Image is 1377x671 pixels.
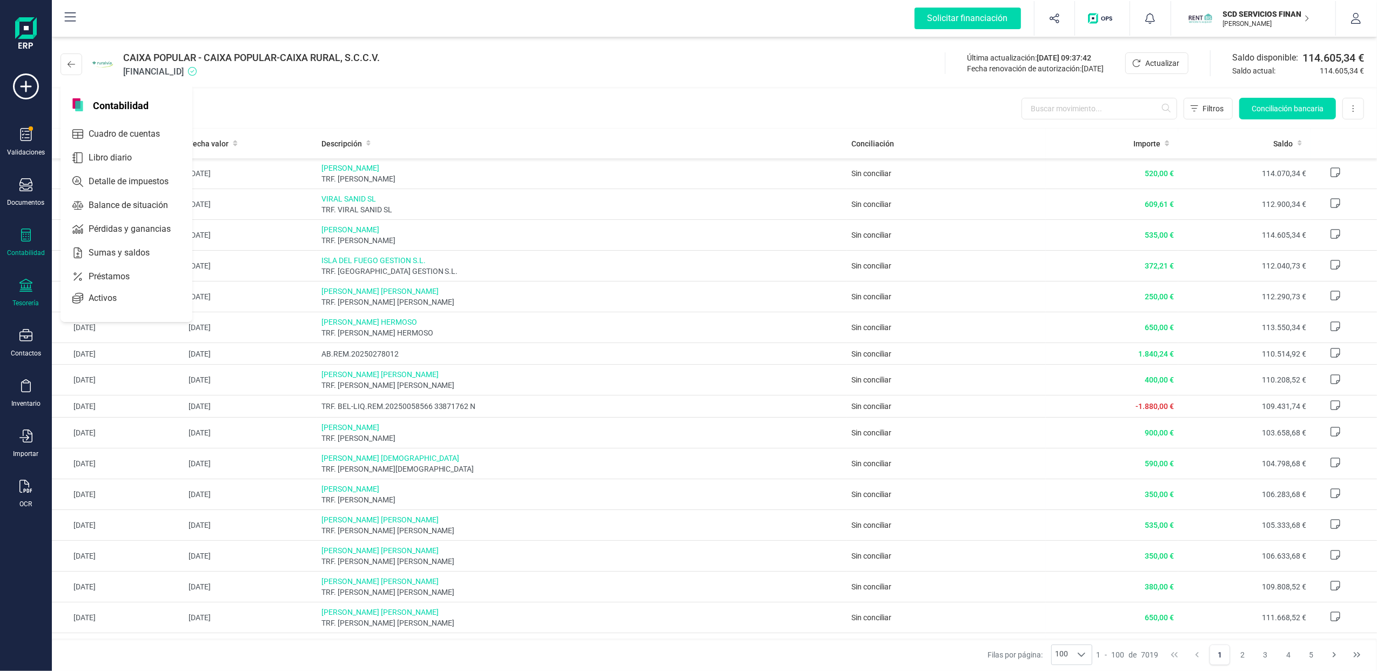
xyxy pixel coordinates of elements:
button: Previous Page [1187,645,1207,665]
td: [DATE] [52,365,184,395]
div: Contactos [11,349,41,358]
td: [DATE] [184,158,317,189]
td: 114.605,34 € [1178,220,1311,251]
span: Sin conciliar [851,582,891,591]
span: Sin conciliar [851,292,891,301]
span: TRF. [PERSON_NAME] [PERSON_NAME] [321,380,843,391]
span: 350,00 € [1145,552,1174,560]
span: Sin conciliar [851,521,891,529]
input: Buscar movimiento... [1022,98,1177,119]
span: 114.605,34 € [1320,65,1364,76]
span: TRF. [PERSON_NAME] HERMOSO [321,327,843,338]
span: [PERSON_NAME] [321,422,843,433]
span: [PERSON_NAME] [321,484,843,494]
div: Contabilidad [7,249,45,257]
td: 103.658,68 € [1178,417,1311,448]
span: PLUS SERVICES MANAGEMENT IBERIA S.L [321,638,843,648]
td: 111.668,52 € [1178,602,1311,633]
span: Conciliación [851,138,894,149]
td: 112.040,73 € [1178,251,1311,281]
span: ISLA DEL FUEGO GESTION S.L. [321,255,843,266]
span: 372,21 € [1145,261,1174,270]
span: [PERSON_NAME] [PERSON_NAME] [321,286,843,297]
span: AB.REM.20250278012 [321,348,843,359]
span: [PERSON_NAME] [PERSON_NAME] [321,369,843,380]
button: Page 4 [1278,645,1299,665]
span: 350,00 € [1145,490,1174,499]
div: OCR [20,500,32,508]
td: [DATE] [52,312,184,343]
td: [DATE] [184,417,317,448]
td: [DATE] [184,571,317,602]
p: [PERSON_NAME] [1223,19,1309,28]
span: [PERSON_NAME] [321,224,843,235]
span: 400,00 € [1145,375,1174,384]
span: TRF. [PERSON_NAME] [321,433,843,444]
button: Page 1 [1210,645,1230,665]
td: [DATE] [52,281,184,312]
img: Logo Finanedi [15,17,37,52]
span: Actualizar [1145,58,1179,69]
button: Next Page [1324,645,1345,665]
span: Cuadro de cuentas [84,128,179,140]
p: SCD SERVICIOS FINANCIEROS SL [1223,9,1309,19]
img: SC [1188,6,1212,30]
div: Importar [14,449,39,458]
span: Sin conciliar [851,402,891,411]
td: 110.208,52 € [1178,365,1311,395]
span: Sin conciliar [851,261,891,270]
div: Inventario [11,399,41,408]
span: TRF. [PERSON_NAME] [PERSON_NAME] [321,556,843,567]
td: 112.290,73 € [1178,281,1311,312]
span: Sin conciliar [851,200,891,209]
button: SCSCD SERVICIOS FINANCIEROS SL[PERSON_NAME] [1184,1,1322,36]
td: 114.070,34 € [1178,158,1311,189]
td: [DATE] [184,220,317,251]
span: Saldo disponible: [1232,51,1298,64]
span: Descripción [321,138,362,149]
span: Sin conciliar [851,231,891,239]
span: [PERSON_NAME] [PERSON_NAME] [321,545,843,556]
span: Activos [84,292,136,305]
span: TRF. [GEOGRAPHIC_DATA] GESTION S.L. [321,266,843,277]
button: Page 2 [1233,645,1253,665]
span: 650,00 € [1145,323,1174,332]
span: Sin conciliar [851,613,891,622]
span: Sin conciliar [851,428,891,437]
span: 7019 [1141,649,1159,660]
span: de [1129,649,1137,660]
span: 380,00 € [1145,582,1174,591]
img: Logo de OPS [1088,13,1117,24]
td: [DATE] [184,602,317,633]
span: Sin conciliar [851,375,891,384]
span: Contabilidad [86,98,155,111]
td: 110.514,92 € [1178,343,1311,365]
span: 250,00 € [1145,292,1174,301]
span: TRF. [PERSON_NAME] [PERSON_NAME] [321,587,843,598]
span: [DATE] 09:37:42 [1037,53,1091,62]
td: 106.283,68 € [1178,479,1311,509]
span: TRF. [PERSON_NAME] [321,173,843,184]
span: TRF. [PERSON_NAME] [PERSON_NAME] [321,618,843,628]
span: Sumas y saldos [84,246,169,259]
span: 114.605,34 € [1302,50,1364,65]
span: 609,61 € [1145,200,1174,209]
span: Sin conciliar [851,459,891,468]
td: [DATE] [52,343,184,365]
td: [DATE] [184,251,317,281]
span: 590,00 € [1145,459,1174,468]
span: [PERSON_NAME] HERMOSO [321,317,843,327]
td: [DATE] [52,448,184,479]
span: [PERSON_NAME] [PERSON_NAME] [321,607,843,618]
span: [PERSON_NAME] [PERSON_NAME] [321,514,843,525]
span: Sin conciliar [851,323,891,332]
span: 535,00 € [1145,231,1174,239]
div: Validaciones [7,148,45,157]
span: VIRAL SANID SL [321,193,843,204]
span: Conciliación bancaria [1252,103,1324,114]
td: [DATE] [52,395,184,417]
td: 113.550,34 € [1178,312,1311,343]
span: Sin conciliar [851,350,891,358]
td: [DATE] [184,540,317,571]
span: Sin conciliar [851,490,891,499]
